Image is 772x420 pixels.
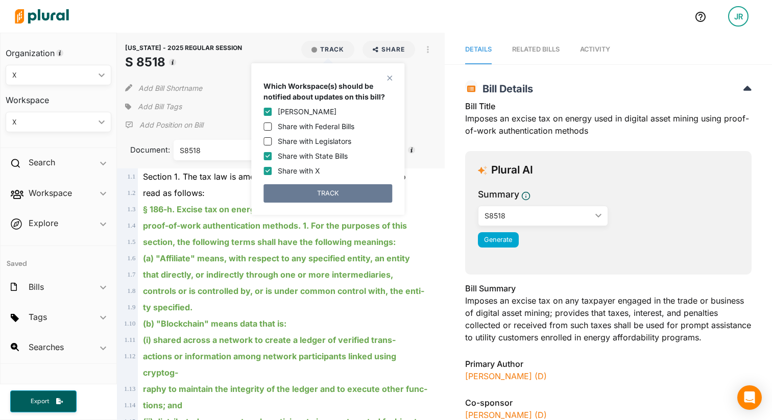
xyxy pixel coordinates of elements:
span: 1 . 3 [127,206,135,213]
div: Tooltip anchor [168,58,177,67]
button: Add Bill Shortname [138,80,202,96]
h2: Workspace [29,187,72,199]
h2: Tags [29,311,47,323]
span: Add Bill Tags [138,102,182,112]
span: Activity [580,45,610,53]
a: [PERSON_NAME] (D) [465,410,547,420]
a: [PERSON_NAME] (D) [465,371,547,381]
ins: actions or information among network participants linked using cryptog- [143,351,396,378]
div: Tooltip anchor [407,145,416,155]
div: X [12,117,94,128]
div: JR [728,6,749,27]
div: S8518 [180,145,280,156]
ins: section, the following terms shall have the following meanings: [143,237,396,247]
h3: Bill Title [465,100,752,112]
div: Add tags [125,99,181,114]
ins: proof-of-work authentication methods. 1. For the purposes of this [143,220,407,231]
ins: (i) shared across a network to create a ledger of verified trans- [143,335,396,345]
ins: (b) "Blockchain" means data that is: [143,318,286,329]
span: Section 1. The tax law is amended by adding a new section 186-h to [143,171,406,182]
span: Generate [484,236,512,243]
p: Which Workspace(s) should be notified about updates on this bill? [263,81,392,102]
h2: Bills [29,281,44,292]
button: Track [301,41,354,58]
div: Add Position Statement [125,117,203,133]
span: 1 . 10 [124,320,135,327]
span: 1 . 7 [127,271,135,278]
span: 1 . 8 [127,287,135,294]
span: Export [23,397,56,406]
span: Document: [125,144,161,156]
span: 1 . 9 [127,304,135,311]
button: TRACK [263,184,392,203]
span: Bill Details [477,83,533,95]
h2: Searches [29,341,64,353]
h1: S 8518 [125,53,242,71]
button: Share [358,41,419,58]
button: Export [10,390,77,412]
label: [PERSON_NAME] [278,106,336,117]
span: 1 . 14 [124,402,135,409]
ins: raphy to maintain the integrity of the ledger and to execute other func- [143,384,427,394]
a: JR [720,2,757,31]
label: Share with Legislators [278,136,351,146]
span: read as follows: [143,188,205,198]
a: RELATED BILLS [512,35,560,64]
button: Share [363,41,415,58]
ins: that directly, or indirectly through one or more intermediaries, [143,269,393,280]
h3: Plural AI [491,164,533,177]
h3: Primary Author [465,358,752,370]
span: 1 . 12 [124,353,135,360]
span: 1 . 1 [127,173,135,180]
span: 1 . 5 [127,238,135,245]
div: X [12,70,94,81]
span: 1 . 6 [127,255,135,262]
label: Share with State Bills [278,151,348,161]
h3: Workspace [6,85,111,108]
ins: controls or is controlled by, or is under common control with, the enti- [143,286,424,296]
ins: (a) "Affiliate" means, with respect to any specified entity, an entity [143,253,410,263]
ins: § 186-h. Excise tax on energy used in digital asset mining using [143,204,395,214]
div: Imposes an excise tax on any taxpayer engaged in the trade or business of digital asset mining; p... [465,282,752,350]
span: 1 . 2 [127,189,135,196]
h3: Organization [6,38,111,61]
a: Details [465,35,492,64]
h4: Saved [1,246,116,271]
p: Add Position on Bill [139,120,203,130]
span: 1 . 11 [124,336,135,343]
h3: Summary [478,188,519,201]
div: Tooltip anchor [55,48,64,58]
h3: Bill Summary [465,282,752,294]
span: 1 . 4 [127,222,135,229]
span: [US_STATE] - 2025 REGULAR SESSION [125,44,242,52]
ins: tions; and [143,400,182,410]
div: S8518 [485,210,592,221]
div: Imposes an excise tax on energy used in digital asset mining using proof-of-work authentication m... [465,100,752,143]
label: Share with X [278,165,320,176]
a: Activity [580,35,610,64]
ins: ty specified. [143,302,192,312]
label: Share with Federal Bills [278,121,354,132]
h2: Search [29,157,55,168]
span: 1 . 13 [124,385,135,392]
h3: Co-sponsor [465,397,752,409]
div: Open Intercom Messenger [737,385,762,410]
div: RELATED BILLS [512,44,560,54]
span: Details [465,45,492,53]
h2: Explore [29,217,58,229]
button: Generate [478,232,519,248]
